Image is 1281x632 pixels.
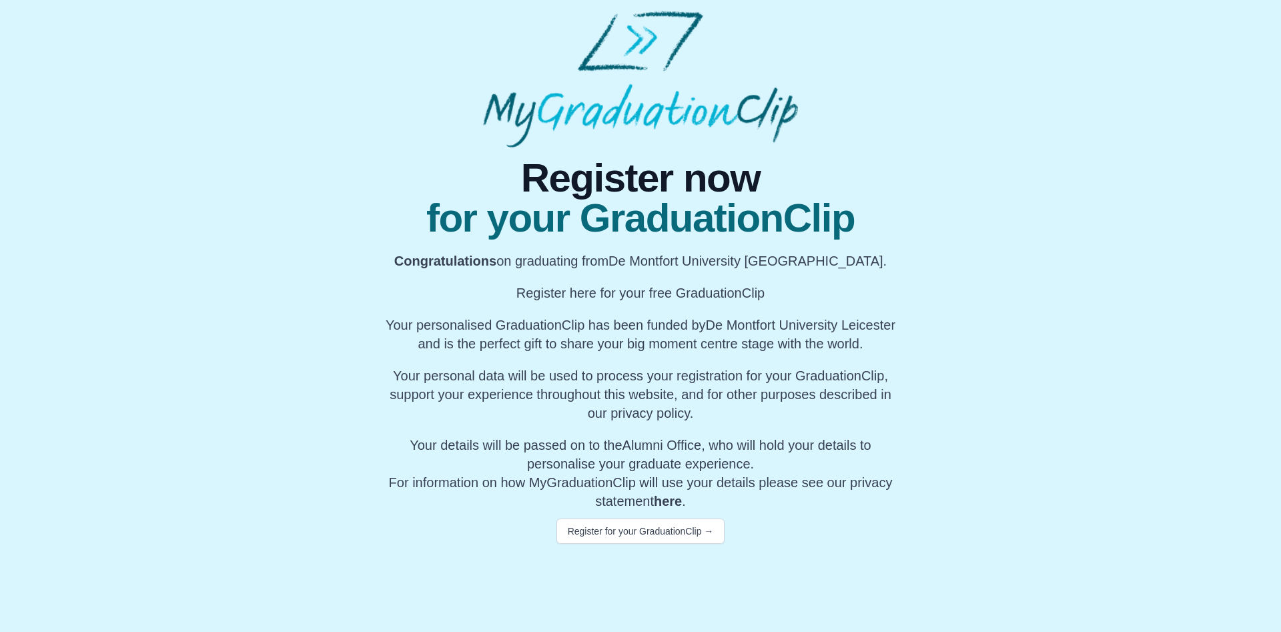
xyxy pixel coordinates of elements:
p: Your personal data will be used to process your registration for your GraduationClip, support you... [384,366,897,422]
span: Register now [384,158,897,198]
span: for your GraduationClip [384,198,897,238]
button: Register for your GraduationClip → [556,519,725,544]
span: Alumni Office [622,438,702,452]
span: Your details will be passed on to the , who will hold your details to personalise your graduate e... [410,438,871,471]
p: Register here for your free GraduationClip [384,284,897,302]
a: here [654,494,682,509]
p: Your personalised GraduationClip has been funded by De Montfort University Leicester and is the p... [384,316,897,353]
img: MyGraduationClip [483,11,798,147]
p: on graduating from De Montfort University [GEOGRAPHIC_DATA]. [384,252,897,270]
b: Congratulations [394,254,496,268]
span: For information on how MyGraduationClip will use your details please see our privacy statement . [389,438,893,509]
